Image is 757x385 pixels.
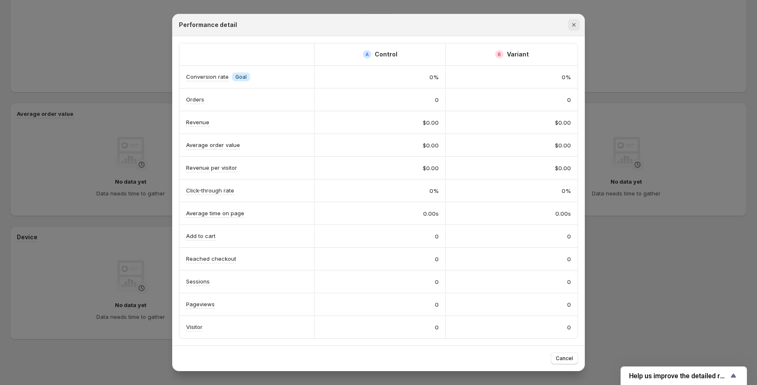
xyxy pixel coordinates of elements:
span: $0.00 [423,141,439,150]
span: $0.00 [423,118,439,127]
span: 0 [567,323,571,332]
span: 0% [562,73,571,81]
button: Show survey - Help us improve the detailed report for A/B campaigns [629,371,738,381]
span: 0% [562,187,571,195]
span: Help us improve the detailed report for A/B campaigns [629,372,728,380]
p: Pageviews [186,300,215,308]
span: 0 [567,278,571,286]
button: Close [568,19,580,31]
span: 0 [435,96,439,104]
span: 0 [435,278,439,286]
span: 0% [429,73,439,81]
span: 0 [567,232,571,241]
span: Cancel [556,355,573,362]
span: 0 [435,255,439,263]
span: $0.00 [555,118,571,127]
button: Cancel [551,353,578,364]
p: Average order value [186,141,240,149]
span: 0 [435,232,439,241]
p: Sessions [186,277,210,286]
p: Average time on page [186,209,244,217]
h2: B [498,52,501,57]
h2: Control [375,50,397,59]
span: 0 [567,300,571,309]
p: Click-through rate [186,186,234,195]
span: 0.00s [423,209,439,218]
h2: A [365,52,369,57]
span: 0 [567,255,571,263]
span: 0.00s [555,209,571,218]
span: $0.00 [423,164,439,172]
p: Conversion rate [186,72,229,81]
p: Add to cart [186,232,216,240]
h2: Performance detail [179,21,237,29]
p: Visitor [186,323,203,331]
span: Goal [235,74,247,80]
p: Orders [186,95,204,104]
p: Revenue per visitor [186,163,237,172]
p: Reached checkout [186,254,236,263]
span: 0 [435,323,439,332]
span: 0 [435,300,439,309]
span: $0.00 [555,141,571,150]
span: 0% [429,187,439,195]
span: 0 [567,96,571,104]
h2: Variant [507,50,529,59]
p: Revenue [186,118,209,126]
span: $0.00 [555,164,571,172]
